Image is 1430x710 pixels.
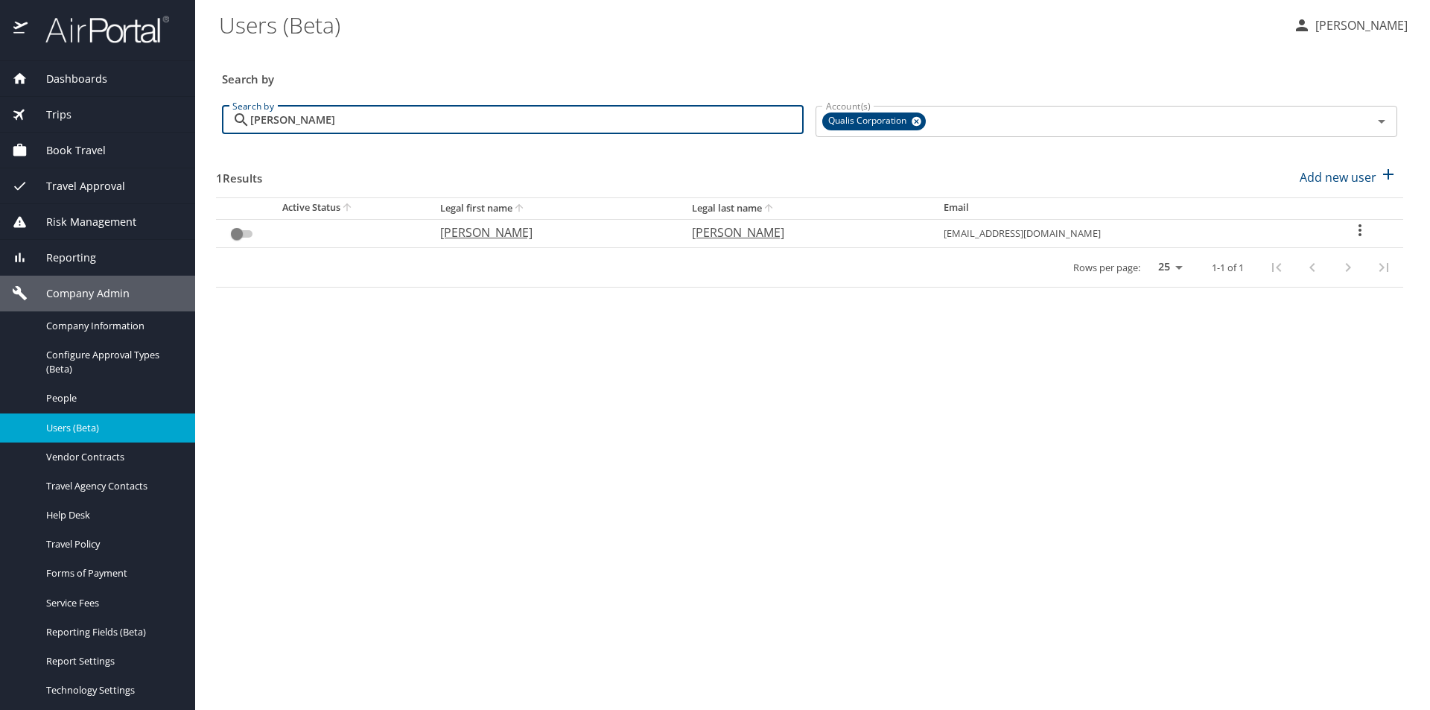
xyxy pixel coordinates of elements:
[440,224,662,241] p: [PERSON_NAME]
[762,202,777,216] button: sort
[46,450,177,464] span: Vendor Contracts
[46,654,177,668] span: Report Settings
[219,1,1281,48] h1: Users (Beta)
[46,348,177,376] span: Configure Approval Types (Beta)
[1294,161,1403,194] button: Add new user
[822,113,915,129] span: Qualis Corporation
[1371,111,1392,132] button: Open
[1073,263,1140,273] p: Rows per page:
[216,197,428,219] th: Active Status
[28,178,125,194] span: Travel Approval
[28,107,71,123] span: Trips
[28,142,106,159] span: Book Travel
[46,625,177,639] span: Reporting Fields (Beta)
[46,479,177,493] span: Travel Agency Contacts
[46,508,177,522] span: Help Desk
[512,202,527,216] button: sort
[28,71,107,87] span: Dashboards
[222,62,1397,88] h3: Search by
[46,391,177,405] span: People
[1146,256,1188,279] select: rows per page
[46,421,177,435] span: Users (Beta)
[46,683,177,697] span: Technology Settings
[216,197,1403,288] table: User Search Table
[28,214,136,230] span: Risk Management
[932,197,1318,219] th: Email
[46,566,177,580] span: Forms of Payment
[250,106,804,134] input: Search by name or email
[46,537,177,551] span: Travel Policy
[28,285,130,302] span: Company Admin
[1311,16,1408,34] p: [PERSON_NAME]
[1300,168,1376,186] p: Add new user
[29,15,169,44] img: airportal-logo.png
[692,224,914,241] p: [PERSON_NAME]
[28,250,96,266] span: Reporting
[216,161,262,187] h3: 1 Results
[822,112,926,130] div: Qualis Corporation
[1212,263,1244,273] p: 1-1 of 1
[340,201,355,215] button: sort
[46,319,177,333] span: Company Information
[932,219,1318,247] td: [EMAIL_ADDRESS][DOMAIN_NAME]
[1287,12,1414,39] button: [PERSON_NAME]
[428,197,680,219] th: Legal first name
[680,197,932,219] th: Legal last name
[46,596,177,610] span: Service Fees
[13,15,29,44] img: icon-airportal.png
